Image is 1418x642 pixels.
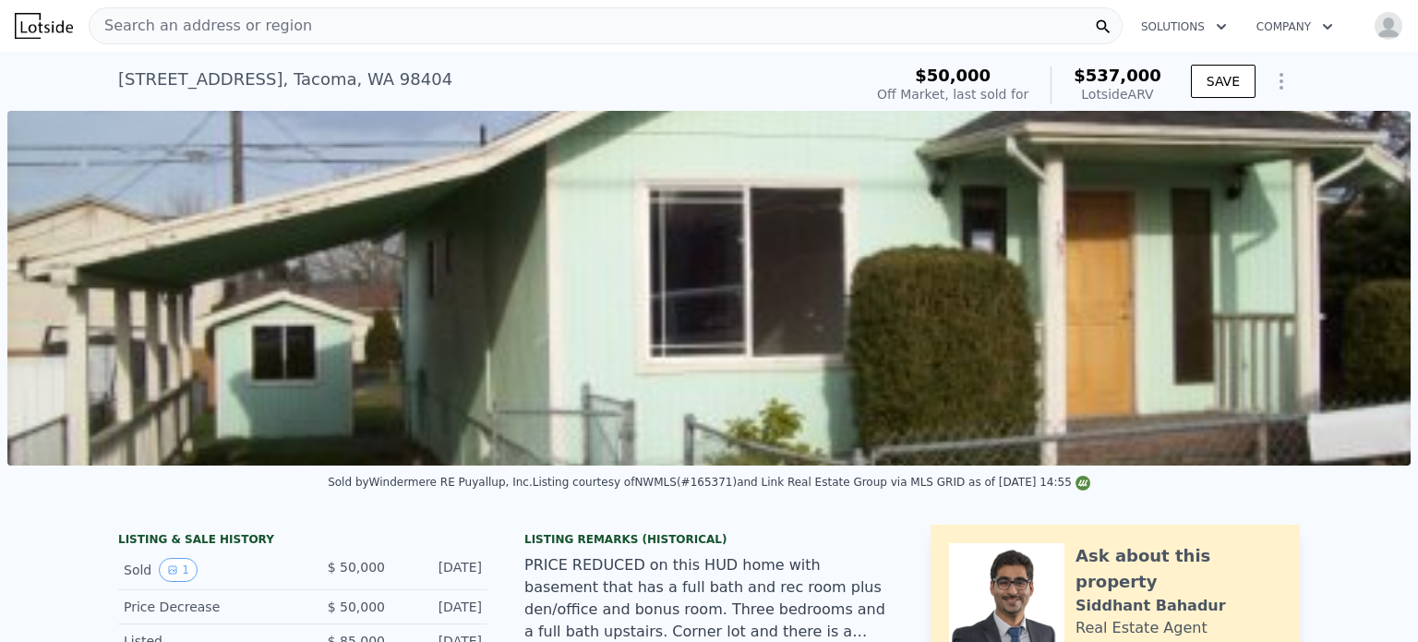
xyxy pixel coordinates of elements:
[328,600,385,614] span: $ 50,000
[118,532,487,551] div: LISTING & SALE HISTORY
[328,476,533,489] div: Sold by Windermere RE Puyallup, Inc .
[118,67,452,92] div: [STREET_ADDRESS] , Tacoma , WA 98404
[1076,617,1208,639] div: Real Estate Agent
[1074,66,1161,85] span: $537,000
[877,85,1028,103] div: Off Market, last sold for
[90,15,312,37] span: Search an address or region
[328,560,385,575] span: $ 50,000
[159,558,198,582] button: View historical data
[524,532,894,547] div: Listing Remarks (Historical)
[400,598,482,616] div: [DATE]
[124,598,288,616] div: Price Decrease
[400,558,482,582] div: [DATE]
[915,66,991,85] span: $50,000
[1191,65,1256,98] button: SAVE
[1076,476,1090,491] img: NWMLS Logo
[1076,543,1281,595] div: Ask about this property
[15,13,73,39] img: Lotside
[1074,85,1161,103] div: Lotside ARV
[7,111,1411,466] img: Sale: 149152598 Parcel: 100826912
[533,476,1090,489] div: Listing courtesy of NWMLS (#165371) and Link Real Estate Group via MLS GRID as of [DATE] 14:55
[1126,10,1242,43] button: Solutions
[124,558,288,582] div: Sold
[1263,63,1300,100] button: Show Options
[1076,595,1226,617] div: Siddhant Bahadur
[1374,11,1403,41] img: avatar
[1242,10,1348,43] button: Company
